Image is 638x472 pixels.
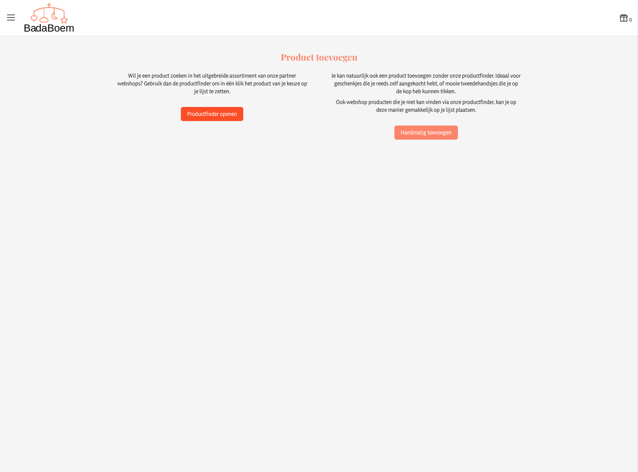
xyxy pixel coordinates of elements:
p: Ook webshop producten die je niet kan vinden via onze productfinder, kan je op deze manier gemakk... [331,98,521,114]
button: Handmatig toevoegen [394,126,458,140]
p: Je kan natuurlijk ook een product toevoegen zonder onze productfinder. Ideaal voor geschenkjes di... [331,72,521,95]
img: Badaboem [24,3,75,33]
div: Product toevoegen [117,51,521,63]
p: Wil je een product zoeken in het uitgebreide assortiment van onze partner webshops? Gebruik dan d... [117,72,307,95]
button: Productfinder openen [181,107,243,121]
button: 0 [619,13,632,23]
